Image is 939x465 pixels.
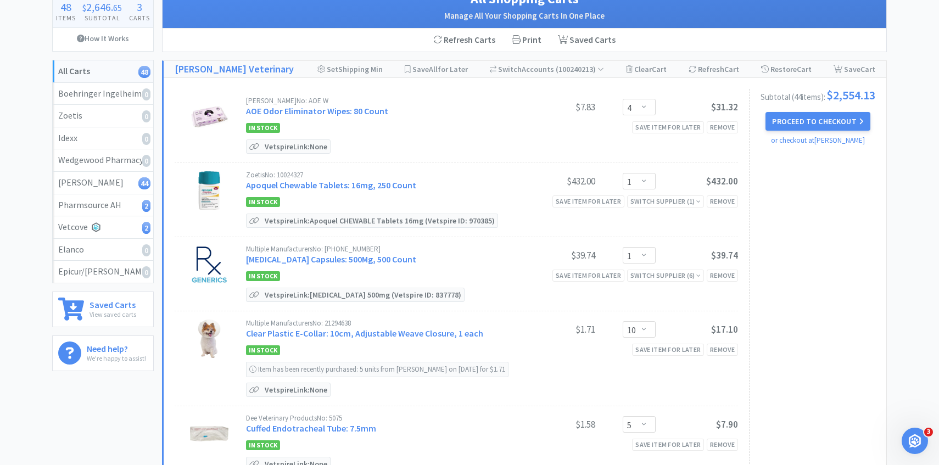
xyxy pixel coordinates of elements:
div: Switch Supplier ( 1 ) [630,196,701,206]
div: $1.58 [513,418,595,431]
span: All [429,64,438,74]
h4: Items [53,13,79,23]
span: Set [327,64,338,74]
p: Vetspire Link: Apoquel CHEWABLE Tablets 16mg (Vetspire ID: 970385) [262,214,498,227]
div: Clear [626,61,667,77]
div: . [79,2,125,13]
a: Saved Carts [550,29,624,52]
span: In Stock [246,345,280,355]
a: Clear Plastic E-Collar: 10cm, Adjustable Weave Closure, 1 each [246,328,483,339]
img: 86fe7c3d4f194e8f8bc9872a8480b79d_794325.jpeg [190,245,228,284]
a: Saved CartsView saved carts [52,292,154,327]
img: 05267fa4fd1946118c343c314c22092c_58714.jpeg [190,414,228,453]
span: Switch [498,64,522,74]
div: Remove [707,344,738,355]
div: Save item for later [552,270,624,281]
a: [PERSON_NAME] Veterinary [175,61,294,77]
div: [PERSON_NAME] No: AOE W [246,97,513,104]
a: Apoquel Chewable Tablets: 16mg, 250 Count [246,180,416,191]
i: 0 [142,133,150,145]
button: Proceed to Checkout [765,112,870,131]
div: $39.74 [513,249,595,262]
div: Save [834,61,875,77]
a: Cuffed Endotracheal Tube: 7.5mm [246,423,376,434]
h2: Manage All Your Shopping Carts In One Place [174,9,875,23]
span: $2,554.13 [826,89,875,101]
img: 27f24b9face54375aac3490176a78e31_81382.jpeg [190,97,228,136]
span: In Stock [246,271,280,281]
div: Zoetis No: 10024327 [246,171,513,178]
span: $39.74 [711,249,738,261]
span: $17.10 [711,323,738,335]
div: Refresh [689,61,739,77]
i: 48 [138,66,150,78]
div: Refresh Carts [425,29,504,52]
p: View saved carts [90,309,136,320]
a: Wedgewood Pharmacy0 [53,149,153,172]
span: Cart [860,64,875,74]
span: In Stock [246,197,280,207]
h4: Carts [126,13,153,23]
p: Vetspire Link: None [262,140,330,153]
div: Shipping Min [317,61,383,77]
h4: Subtotal [79,13,125,23]
a: Epicur/[PERSON_NAME]0 [53,261,153,283]
div: Idexx [58,131,148,145]
div: Save item for later [632,121,704,133]
div: Save item for later [552,195,624,207]
div: [PERSON_NAME] [58,176,148,190]
i: 0 [142,155,150,167]
i: 2 [142,200,150,212]
div: Save item for later [632,344,704,355]
div: Restore [761,61,812,77]
img: 03815dfa0af94c54ae81e1d28fa709d1_328986.jpeg [190,320,228,358]
span: 65 [113,2,122,13]
p: Vetspire Link: [MEDICAL_DATA] 500mg (Vetspire ID: 837778) [262,288,464,301]
i: 0 [142,266,150,278]
h6: Saved Carts [90,298,136,309]
span: Save for Later [412,64,468,74]
span: In Stock [246,123,280,133]
div: Print [504,29,550,52]
div: $1.71 [513,323,595,336]
img: c39e083f352b4391a579b0648298ee57_698685.jpeg [190,171,228,210]
a: Vetcove2 [53,216,153,239]
span: Cart [652,64,667,74]
span: $ [82,2,86,13]
h6: Need help? [87,341,146,353]
a: Elanco0 [53,239,153,261]
div: Vetcove [58,220,148,234]
div: Remove [707,270,738,281]
div: Item has been recently purchased: 5 units from [PERSON_NAME] on [DATE] for $1.71 [246,362,508,377]
div: Accounts [490,61,605,77]
div: Subtotal ( 44 item s ): [761,89,875,101]
div: Pharmsource AH [58,198,148,212]
i: 0 [142,88,150,100]
p: We're happy to assist! [87,353,146,363]
div: Dee Veterinary Products No: 5075 [246,414,513,422]
div: Remove [707,439,738,450]
i: 2 [142,222,150,234]
p: Vetspire Link: None [262,383,330,396]
a: AOE Odor Eliminator Wipes: 80 Count [246,105,388,116]
div: Multiple Manufacturers No: [PHONE_NUMBER] [246,245,513,253]
strong: All Carts [58,65,90,76]
a: [MEDICAL_DATA] Capsules: 500Mg, 500 Count [246,254,416,265]
span: Cart [797,64,812,74]
div: Elanco [58,243,148,257]
a: Idexx0 [53,127,153,150]
a: All Carts48 [53,60,153,83]
a: Zoetis0 [53,105,153,127]
div: Wedgewood Pharmacy [58,153,148,167]
span: $31.32 [711,101,738,113]
iframe: Intercom live chat [902,428,928,454]
span: Cart [724,64,739,74]
div: Multiple Manufacturers No: 21294638 [246,320,513,327]
i: 0 [142,110,150,122]
div: Remove [707,121,738,133]
span: $432.00 [706,175,738,187]
a: Pharmsource AH2 [53,194,153,217]
i: 0 [142,244,150,256]
div: Save item for later [632,439,704,450]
